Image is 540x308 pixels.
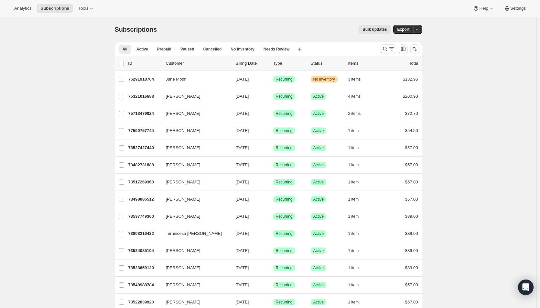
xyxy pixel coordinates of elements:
[162,160,227,170] button: [PERSON_NAME]
[236,180,249,184] span: [DATE]
[295,45,305,54] button: Create new view
[409,60,418,67] p: Total
[348,109,368,118] button: 2 items
[405,231,418,236] span: $89.00
[348,298,366,307] button: 1 item
[348,197,359,202] span: 1 item
[348,195,366,204] button: 1 item
[518,280,534,295] div: Open Intercom Messenger
[166,127,200,134] span: [PERSON_NAME]
[236,197,249,202] span: [DATE]
[276,300,293,305] span: Recurring
[313,77,335,82] span: No inventory
[405,197,418,202] span: $57.00
[348,212,366,221] button: 1 item
[162,177,227,187] button: [PERSON_NAME]
[348,263,366,272] button: 1 item
[348,145,359,150] span: 1 item
[128,212,418,221] div: 73537749360[PERSON_NAME][DATE]SuccessRecurringSuccessActive1 item$89.00
[37,4,73,13] button: Subscriptions
[469,4,498,13] button: Help
[348,180,359,185] span: 1 item
[348,280,366,290] button: 1 item
[128,143,418,152] div: 73527427440[PERSON_NAME][DATE]SuccessRecurringSuccessActive1 item$57.00
[313,300,324,305] span: Active
[276,128,293,133] span: Recurring
[162,228,227,239] button: Terneicesa [PERSON_NAME]
[276,248,293,253] span: Recurring
[128,60,161,67] p: ID
[128,282,161,288] p: 73548988784
[166,299,200,305] span: [PERSON_NAME]
[166,145,200,151] span: [PERSON_NAME]
[348,92,368,101] button: 4 items
[236,162,249,167] span: [DATE]
[405,265,418,270] span: $89.00
[348,246,366,255] button: 1 item
[393,25,413,34] button: Export
[348,178,366,187] button: 1 item
[236,145,249,150] span: [DATE]
[236,214,249,219] span: [DATE]
[313,248,324,253] span: Active
[276,265,293,270] span: Recurring
[128,230,161,237] p: 73808216432
[313,111,324,116] span: Active
[166,76,187,82] span: June Moon
[180,47,194,52] span: Paused
[399,44,408,53] button: Customize table column order and visibility
[362,27,387,32] span: Bulk updates
[128,160,418,170] div: 73482731888[PERSON_NAME][DATE]SuccessRecurringSuccessActive1 item$57.00
[410,44,419,53] button: Sort the results
[162,297,227,307] button: [PERSON_NAME]
[128,109,418,118] div: 75713479024[PERSON_NAME][DATE]SuccessRecurringSuccessActive2 items$72.70
[128,179,161,185] p: 73517269360
[348,75,368,84] button: 3 items
[166,60,231,67] p: Customer
[348,231,359,236] span: 1 item
[276,231,293,236] span: Recurring
[236,265,249,270] span: [DATE]
[276,214,293,219] span: Recurring
[128,196,161,203] p: 73498886512
[128,229,418,238] div: 73808216432Terneicesa [PERSON_NAME][DATE]SuccessRecurringSuccessActive1 item$89.00
[236,282,249,287] span: [DATE]
[276,145,293,150] span: Recurring
[313,197,324,202] span: Active
[348,214,359,219] span: 1 item
[166,93,200,100] span: [PERSON_NAME]
[128,213,161,220] p: 73537749360
[162,246,227,256] button: [PERSON_NAME]
[348,111,361,116] span: 2 items
[236,77,249,82] span: [DATE]
[313,128,324,133] span: Active
[128,263,418,272] div: 73523659120[PERSON_NAME][DATE]SuccessRecurringSuccessActive1 item$89.00
[136,47,148,52] span: Active
[405,111,418,116] span: $72.70
[162,74,227,84] button: June Moon
[128,246,418,255] div: 73524085104[PERSON_NAME][DATE]SuccessRecurringSuccessActive1 item$89.00
[313,162,324,168] span: Active
[276,162,293,168] span: Recurring
[128,75,418,84] div: 75291918704June Moon[DATE]SuccessRecurringWarningNo inventory3 items$132.95
[166,247,200,254] span: [PERSON_NAME]
[397,27,409,32] span: Export
[405,128,418,133] span: $54.50
[162,194,227,204] button: [PERSON_NAME]
[313,231,324,236] span: Active
[348,94,361,99] span: 4 items
[162,143,227,153] button: [PERSON_NAME]
[128,299,161,305] p: 73522839920
[162,263,227,273] button: [PERSON_NAME]
[236,248,249,253] span: [DATE]
[203,47,222,52] span: Cancelled
[348,143,366,152] button: 1 item
[348,60,381,67] div: Items
[264,47,290,52] span: Needs Review
[381,44,396,53] button: Search and filter results
[128,195,418,204] div: 73498886512[PERSON_NAME][DATE]SuccessRecurringSuccessActive1 item$57.00
[128,93,161,100] p: 75321016688
[405,300,418,304] span: $57.00
[405,162,418,167] span: $57.00
[313,94,324,99] span: Active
